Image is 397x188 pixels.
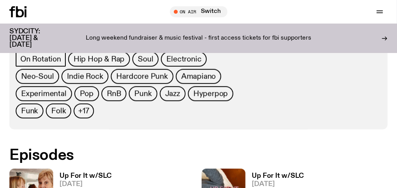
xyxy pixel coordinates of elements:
[181,72,216,81] span: Amapiano
[86,35,311,42] p: Long weekend fundraiser & music festival - first access tickets for fbi supporters
[78,107,89,115] span: +17
[161,52,207,67] a: Electronic
[188,86,233,101] a: Hyperpop
[107,89,121,98] span: RnB
[16,52,66,67] a: On Rotation
[60,181,112,188] span: [DATE]
[61,69,108,84] a: Indie Rock
[21,89,67,98] span: Experimental
[20,55,61,64] span: On Rotation
[60,173,112,179] h3: Up For It w/SLC
[80,89,94,98] span: Pop
[16,86,72,101] a: Experimental
[101,86,126,101] a: RnB
[9,148,388,162] h2: Episodes
[9,28,60,48] h3: SYDCITY: [DATE] & [DATE]
[138,55,153,64] span: Soul
[111,69,173,84] a: Hardcore Punk
[132,52,159,67] a: Soul
[160,86,186,101] a: Jazz
[134,89,152,98] span: Punk
[252,181,304,188] span: [DATE]
[129,86,157,101] a: Punk
[74,86,99,101] a: Pop
[252,173,304,179] h3: Up For It w/SLC
[165,89,180,98] span: Jazz
[170,6,227,17] button: On AirSwitch
[176,69,221,84] a: Amapiano
[74,55,125,64] span: Hip Hop & Rap
[51,107,66,115] span: Folk
[16,69,59,84] a: Neo-Soul
[46,104,71,119] a: Folk
[166,55,201,64] span: Electronic
[21,72,54,81] span: Neo-Soul
[21,107,38,115] span: Funk
[116,72,168,81] span: Hardcore Punk
[67,72,103,81] span: Indie Rock
[68,52,130,67] a: Hip Hop & Rap
[16,104,43,119] a: Funk
[193,89,228,98] span: Hyperpop
[74,104,94,119] button: +17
